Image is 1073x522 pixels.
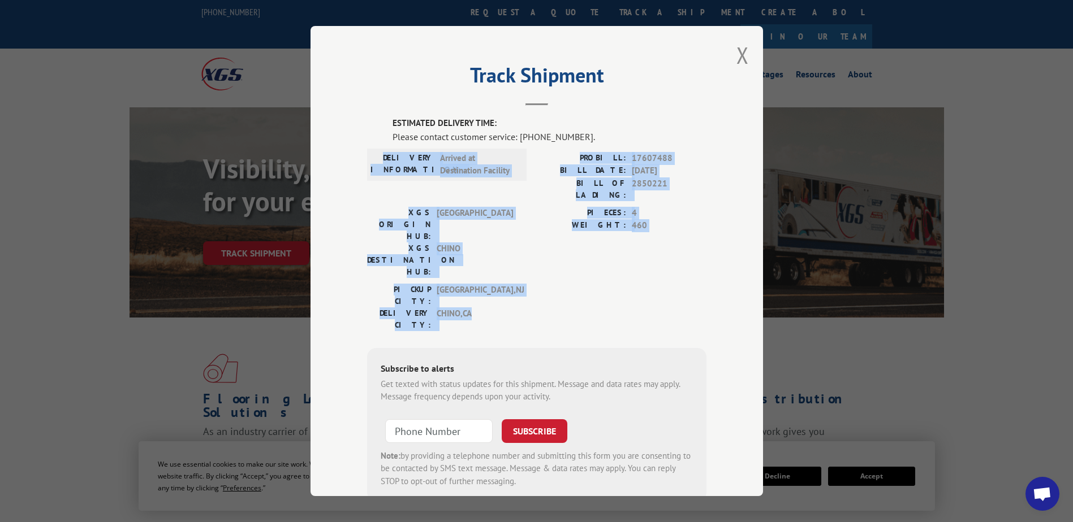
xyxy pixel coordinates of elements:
span: [DATE] [632,164,706,177]
div: Open chat [1025,477,1059,511]
label: DELIVERY INFORMATION: [370,152,434,177]
label: BILL OF LADING: [537,177,626,201]
label: PIECES: [537,207,626,220]
strong: Note: [381,450,400,461]
label: DELIVERY CITY: [367,307,431,331]
button: Close modal [736,40,749,70]
span: 17607488 [632,152,706,165]
div: by providing a telephone number and submitting this form you are consenting to be contacted by SM... [381,450,693,488]
label: PROBILL: [537,152,626,165]
span: [GEOGRAPHIC_DATA] [437,207,513,242]
label: ESTIMATED DELIVERY TIME: [393,117,706,130]
label: WEIGHT: [537,219,626,232]
label: XGS DESTINATION HUB: [367,242,431,278]
span: CHINO [437,242,513,278]
button: SUBSCRIBE [502,419,567,443]
label: BILL DATE: [537,164,626,177]
label: XGS ORIGIN HUB: [367,207,431,242]
h2: Track Shipment [367,67,706,89]
div: Please contact customer service: [PHONE_NUMBER]. [393,130,706,143]
span: 2850221 [632,177,706,201]
div: Subscribe to alerts [381,362,693,378]
span: 4 [632,207,706,220]
span: CHINO , CA [437,307,513,331]
label: PICKUP CITY: [367,284,431,307]
div: Get texted with status updates for this shipment. Message and data rates may apply. Message frequ... [381,378,693,403]
input: Phone Number [385,419,493,443]
span: 460 [632,219,706,232]
span: [GEOGRAPHIC_DATA] , NJ [437,284,513,307]
span: Arrived at Destination Facility [440,152,516,177]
